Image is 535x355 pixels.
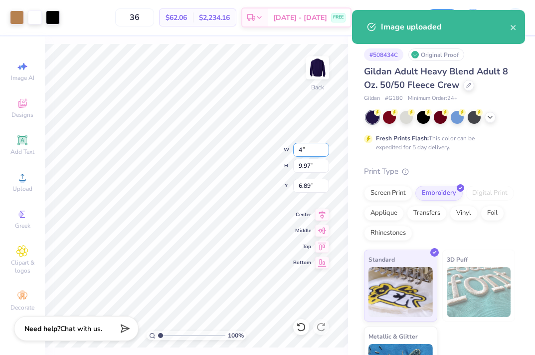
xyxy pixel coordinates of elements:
[115,8,154,26] input: – –
[11,74,34,82] span: Image AI
[408,94,458,103] span: Minimum Order: 24 +
[510,21,517,33] button: close
[407,206,447,221] div: Transfers
[376,134,429,142] strong: Fresh Prints Flash:
[24,324,60,334] strong: Need help?
[364,65,508,91] span: Gildan Adult Heavy Blend Adult 8 Oz. 50/50 Fleece Crew
[364,166,515,177] div: Print Type
[364,206,404,221] div: Applique
[364,48,403,61] div: # 508434C
[364,94,380,103] span: Gildan
[368,331,418,342] span: Metallic & Glitter
[293,259,311,266] span: Bottom
[408,48,464,61] div: Original Proof
[199,12,230,23] span: $2,234.16
[368,267,433,317] img: Standard
[447,254,468,265] span: 3D Puff
[447,267,511,317] img: 3D Puff
[15,222,30,230] span: Greek
[60,324,102,334] span: Chat with us.
[293,211,311,218] span: Center
[450,206,478,221] div: Vinyl
[5,259,40,275] span: Clipart & logos
[481,206,504,221] div: Foil
[364,226,412,241] div: Rhinestones
[10,304,34,312] span: Decorate
[293,227,311,234] span: Middle
[364,186,412,201] div: Screen Print
[308,58,328,78] img: Back
[385,94,403,103] span: # G180
[293,243,311,250] span: Top
[466,186,514,201] div: Digital Print
[376,134,499,152] div: This color can be expedited for 5 day delivery.
[381,21,510,33] div: Image uploaded
[311,83,324,92] div: Back
[415,186,463,201] div: Embroidery
[10,148,34,156] span: Add Text
[371,7,420,27] input: Untitled Design
[273,12,327,23] span: [DATE] - [DATE]
[166,12,187,23] span: $62.06
[11,111,33,119] span: Designs
[368,254,395,265] span: Standard
[333,14,344,21] span: FREE
[12,185,32,193] span: Upload
[228,331,244,340] span: 100 %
